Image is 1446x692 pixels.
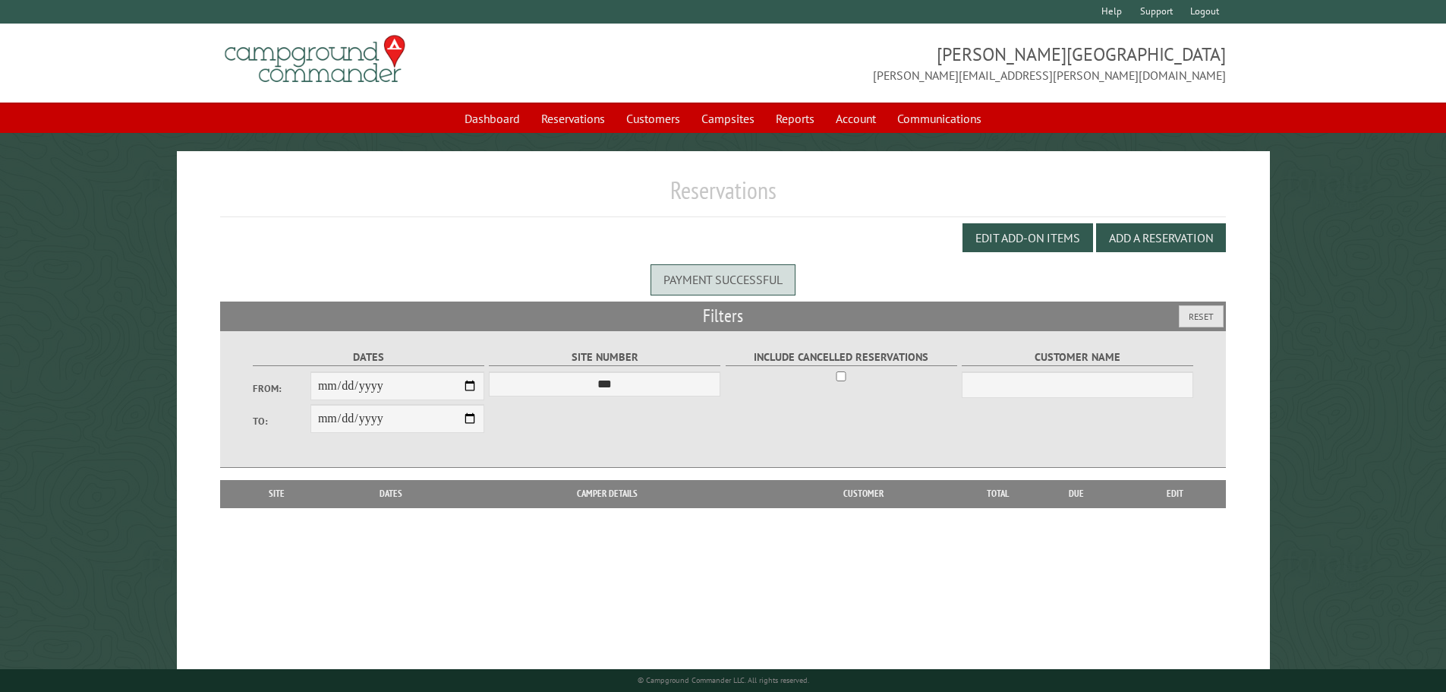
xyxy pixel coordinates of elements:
[767,104,824,133] a: Reports
[723,42,1227,84] span: [PERSON_NAME][GEOGRAPHIC_DATA] [PERSON_NAME][EMAIL_ADDRESS][PERSON_NAME][DOMAIN_NAME]
[455,104,529,133] a: Dashboard
[692,104,764,133] a: Campsites
[220,302,1227,330] h2: Filters
[638,675,809,685] small: © Campground Commander LLC. All rights reserved.
[726,349,957,366] label: Include Cancelled Reservations
[1124,480,1227,507] th: Edit
[326,480,456,507] th: Dates
[253,381,310,396] label: From:
[220,175,1227,217] h1: Reservations
[1029,480,1124,507] th: Due
[968,480,1029,507] th: Total
[1179,305,1224,327] button: Reset
[228,480,326,507] th: Site
[456,480,758,507] th: Camper Details
[962,349,1193,366] label: Customer Name
[888,104,991,133] a: Communications
[253,414,310,428] label: To:
[651,264,795,295] div: Payment successful
[1096,223,1226,252] button: Add a Reservation
[489,349,720,366] label: Site Number
[253,349,484,366] label: Dates
[962,223,1093,252] button: Edit Add-on Items
[827,104,885,133] a: Account
[758,480,968,507] th: Customer
[220,30,410,89] img: Campground Commander
[617,104,689,133] a: Customers
[532,104,614,133] a: Reservations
